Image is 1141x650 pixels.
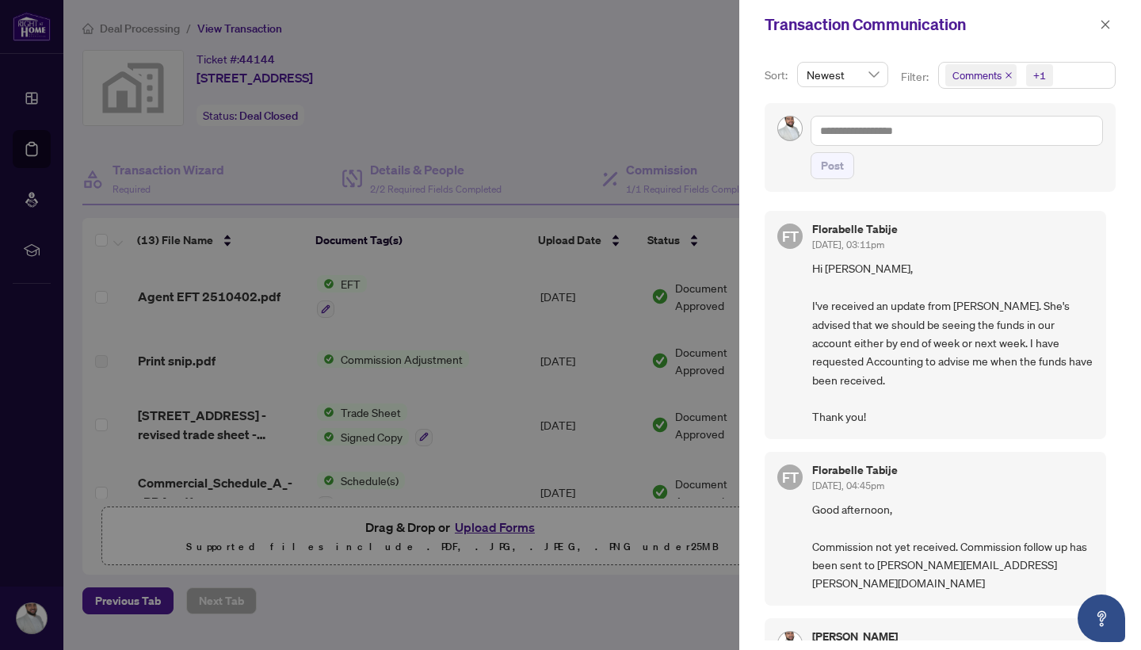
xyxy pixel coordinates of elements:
[811,152,854,179] button: Post
[1100,19,1111,30] span: close
[901,68,931,86] p: Filter:
[782,225,799,247] span: FT
[1005,71,1013,79] span: close
[765,13,1095,36] div: Transaction Communication
[952,67,1002,83] span: Comments
[945,64,1017,86] span: Comments
[812,239,884,250] span: [DATE], 03:11pm
[812,480,884,491] span: [DATE], 04:45pm
[1033,67,1046,83] div: +1
[812,224,898,235] h5: Florabelle Tabije
[807,63,879,86] span: Newest
[1078,595,1125,642] button: Open asap
[812,259,1093,426] span: Hi [PERSON_NAME], I've received an update from [PERSON_NAME]. She's advised that we should be see...
[812,465,898,476] h5: Florabelle Tabije
[782,466,799,488] span: FT
[778,117,802,140] img: Profile Icon
[812,500,1093,593] span: Good afternoon, Commission not yet received. Commission follow up has been sent to [PERSON_NAME][...
[765,67,791,84] p: Sort:
[812,631,898,642] h5: [PERSON_NAME]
